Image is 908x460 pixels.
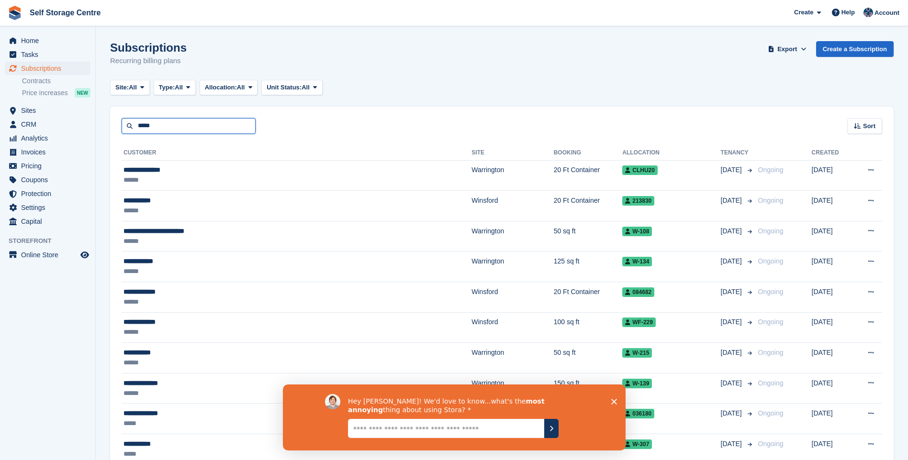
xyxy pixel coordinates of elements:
span: Ongoing [758,227,784,235]
span: Tasks [21,48,78,61]
a: menu [5,173,90,186]
span: Ongoing [758,379,784,387]
span: [DATE] [721,165,744,175]
span: Create [794,8,813,17]
button: Type: All [154,80,196,96]
span: 213830 [622,196,654,206]
span: Price increases [22,88,68,98]
p: Recurring billing plans [110,55,187,66]
img: Clair Cole [863,8,873,17]
span: Ongoing [758,257,784,265]
span: Ongoing [758,166,784,174]
span: W-307 [622,439,652,449]
span: [DATE] [721,378,744,388]
td: 20 Ft Container [554,191,623,221]
span: Ongoing [758,409,784,417]
span: CRM [21,118,78,131]
td: [DATE] [812,191,852,221]
span: Sites [21,104,78,117]
iframe: Survey by David from Stora [283,384,626,450]
a: menu [5,131,90,145]
a: Self Storage Centre [26,5,104,21]
span: W-215 [622,348,652,358]
span: All [129,83,137,92]
th: Created [812,145,852,161]
td: 100 sq ft [554,312,623,343]
span: Ongoing [758,197,784,204]
span: WF-229 [622,318,656,327]
span: Analytics [21,131,78,145]
td: 20 Ft Container [554,160,623,191]
span: All [237,83,245,92]
th: Tenancy [721,145,754,161]
span: Help [841,8,855,17]
td: [DATE] [812,312,852,343]
span: [DATE] [721,196,744,206]
span: Coupons [21,173,78,186]
td: 150 sq ft [554,373,623,404]
td: Winsford [471,191,553,221]
span: CLHU20 [622,165,658,175]
span: Unit Status: [267,83,302,92]
a: Preview store [79,249,90,261]
span: Sort [863,121,875,131]
span: Home [21,34,78,47]
td: 20 Ft Container [554,282,623,313]
span: W-139 [622,379,652,388]
td: Warrington [471,373,553,404]
td: [DATE] [812,373,852,404]
span: W-108 [622,227,652,236]
span: [DATE] [721,287,744,297]
th: Allocation [622,145,720,161]
td: Warrington [471,221,553,252]
span: [DATE] [721,439,744,449]
span: Settings [21,201,78,214]
a: menu [5,215,90,228]
a: menu [5,34,90,47]
span: W-134 [622,257,652,266]
span: Storefront [9,236,95,246]
td: [DATE] [812,252,852,282]
td: [DATE] [812,343,852,373]
td: Warrington [471,160,553,191]
th: Customer [122,145,471,161]
div: NEW [75,88,90,98]
span: Ongoing [758,440,784,448]
td: [DATE] [812,160,852,191]
span: Ongoing [758,349,784,356]
span: [DATE] [721,408,744,418]
span: [DATE] [721,317,744,327]
span: Account [874,8,899,18]
a: menu [5,104,90,117]
span: Protection [21,187,78,200]
a: menu [5,48,90,61]
span: Ongoing [758,288,784,296]
span: Online Store [21,248,78,262]
a: menu [5,248,90,262]
td: [DATE] [812,282,852,313]
td: [DATE] [812,221,852,252]
button: Unit Status: All [261,80,322,96]
span: 036180 [622,409,654,418]
span: Pricing [21,159,78,173]
a: menu [5,201,90,214]
th: Site [471,145,553,161]
span: Invoices [21,145,78,159]
span: All [175,83,183,92]
span: Type: [159,83,175,92]
button: Site: All [110,80,150,96]
td: 125 sq ft [554,252,623,282]
button: Allocation: All [200,80,258,96]
a: menu [5,145,90,159]
td: 50 sq ft [554,343,623,373]
button: Export [766,41,808,57]
span: Export [777,44,797,54]
td: [DATE] [812,404,852,434]
img: stora-icon-8386f47178a22dfd0bd8f6a31ec36ba5ce8667c1dd55bd0f319d3a0aa187defe.svg [8,6,22,20]
span: Subscriptions [21,62,78,75]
